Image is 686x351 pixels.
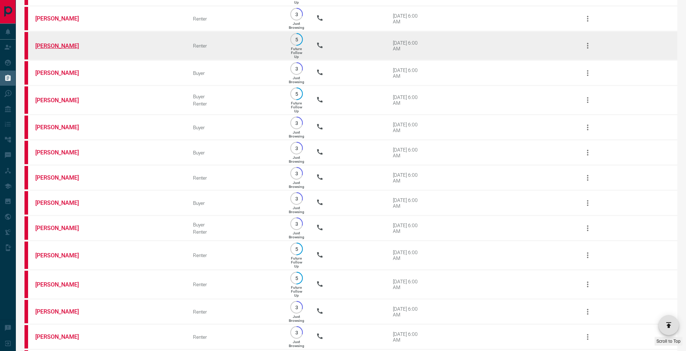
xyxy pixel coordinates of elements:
div: [DATE] 6:00 AM [393,197,423,209]
p: 3 [294,305,299,310]
div: Renter [193,101,277,107]
p: 3 [294,66,299,71]
div: Renter [193,309,277,315]
p: 3 [294,145,299,151]
p: 3 [294,221,299,226]
a: [PERSON_NAME] [35,225,89,231]
div: [DATE] 6:00 AM [393,13,423,24]
a: [PERSON_NAME] [35,124,89,131]
div: Renter [193,175,277,181]
p: Just Browsing [289,76,304,84]
p: 3 [294,196,299,201]
div: Renter [193,229,277,235]
div: property.ca [24,300,28,323]
p: Future Follow Up [291,285,302,297]
p: Future Follow Up [291,101,302,113]
p: 5 [294,246,299,252]
div: [DATE] 6:00 AM [393,122,423,133]
div: [DATE] 6:00 AM [393,222,423,234]
div: Renter [193,334,277,340]
p: Just Browsing [289,130,304,138]
div: [DATE] 6:00 AM [393,172,423,184]
div: [DATE] 6:00 AM [393,331,423,343]
a: [PERSON_NAME] [35,281,89,288]
div: [DATE] 6:00 AM [393,147,423,158]
p: Just Browsing [289,340,304,348]
div: property.ca [24,7,28,30]
div: Buyer [193,94,277,99]
div: property.ca [24,191,28,215]
p: 3 [294,171,299,176]
a: [PERSON_NAME] [35,252,89,259]
a: [PERSON_NAME] [35,333,89,340]
p: 5 [294,275,299,281]
a: [PERSON_NAME] [35,69,89,76]
div: [DATE] 6:00 AM [393,249,423,261]
div: property.ca [24,242,28,269]
div: Buyer [193,200,277,206]
div: Buyer [193,222,277,228]
a: [PERSON_NAME] [35,149,89,156]
div: [DATE] 6:00 AM [393,67,423,79]
p: Future Follow Up [291,47,302,59]
p: 5 [294,37,299,42]
a: [PERSON_NAME] [35,97,89,104]
div: property.ca [24,116,28,139]
div: Buyer [193,70,277,76]
div: property.ca [24,271,28,298]
p: Just Browsing [289,231,304,239]
p: Just Browsing [289,181,304,189]
p: Just Browsing [289,22,304,30]
div: property.ca [24,166,28,189]
div: Buyer [193,150,277,156]
p: 3 [294,330,299,335]
p: 3 [294,120,299,126]
p: Just Browsing [289,315,304,323]
div: property.ca [24,216,28,240]
div: Renter [193,282,277,287]
div: property.ca [24,141,28,164]
p: 5 [294,91,299,96]
a: [PERSON_NAME] [35,308,89,315]
a: [PERSON_NAME] [35,174,89,181]
p: Just Browsing [289,156,304,163]
div: property.ca [24,325,28,348]
div: Renter [193,16,277,22]
div: [DATE] 6:00 AM [393,40,423,51]
div: property.ca [24,61,28,85]
div: Renter [193,252,277,258]
span: Scroll to Top [656,339,681,344]
a: [PERSON_NAME] [35,199,89,206]
a: [PERSON_NAME] [35,42,89,49]
div: Buyer [193,125,277,130]
div: [DATE] 6:00 AM [393,306,423,318]
a: [PERSON_NAME] [35,15,89,22]
div: [DATE] 6:00 AM [393,279,423,290]
p: 3 [294,12,299,17]
div: [DATE] 6:00 AM [393,94,423,106]
p: Just Browsing [289,206,304,214]
div: Renter [193,43,277,49]
p: Future Follow Up [291,256,302,268]
div: property.ca [24,86,28,114]
div: property.ca [24,32,28,59]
